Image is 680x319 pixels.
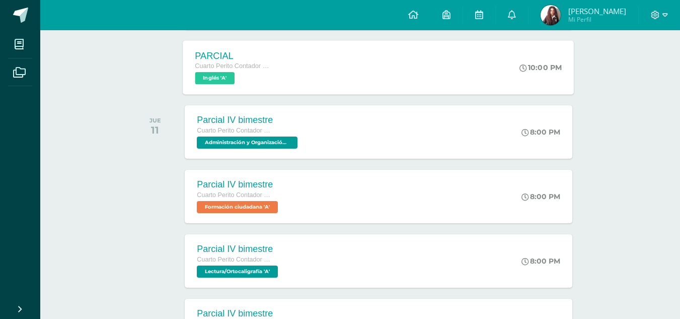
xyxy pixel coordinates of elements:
[197,201,278,213] span: Formación ciudadana 'A'
[197,256,272,263] span: Cuarto Perito Contador Perito Contador
[197,179,280,190] div: Parcial IV bimestre
[568,15,626,24] span: Mi Perfil
[521,127,560,137] div: 8:00 PM
[195,50,272,61] div: PARCIAL
[541,5,561,25] img: 4d9b726723c0e3d3451946268bbd01b9.png
[520,63,562,72] div: 10:00 PM
[197,192,272,199] span: Cuarto Perito Contador Perito Contador
[197,137,297,149] span: Administración y Organización de Oficina 'A'
[521,192,560,201] div: 8:00 PM
[521,257,560,266] div: 8:00 PM
[197,308,273,319] div: Parcial IV bimestre
[197,266,278,278] span: Lectura/Ortocaligrafía 'A'
[149,124,161,136] div: 11
[195,72,235,84] span: Inglés 'A'
[197,244,280,254] div: Parcial IV bimestre
[195,62,272,70] span: Cuarto Perito Contador Perito Contador
[197,127,272,134] span: Cuarto Perito Contador Perito Contador
[149,117,161,124] div: JUE
[197,115,300,125] div: Parcial IV bimestre
[568,6,626,16] span: [PERSON_NAME]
